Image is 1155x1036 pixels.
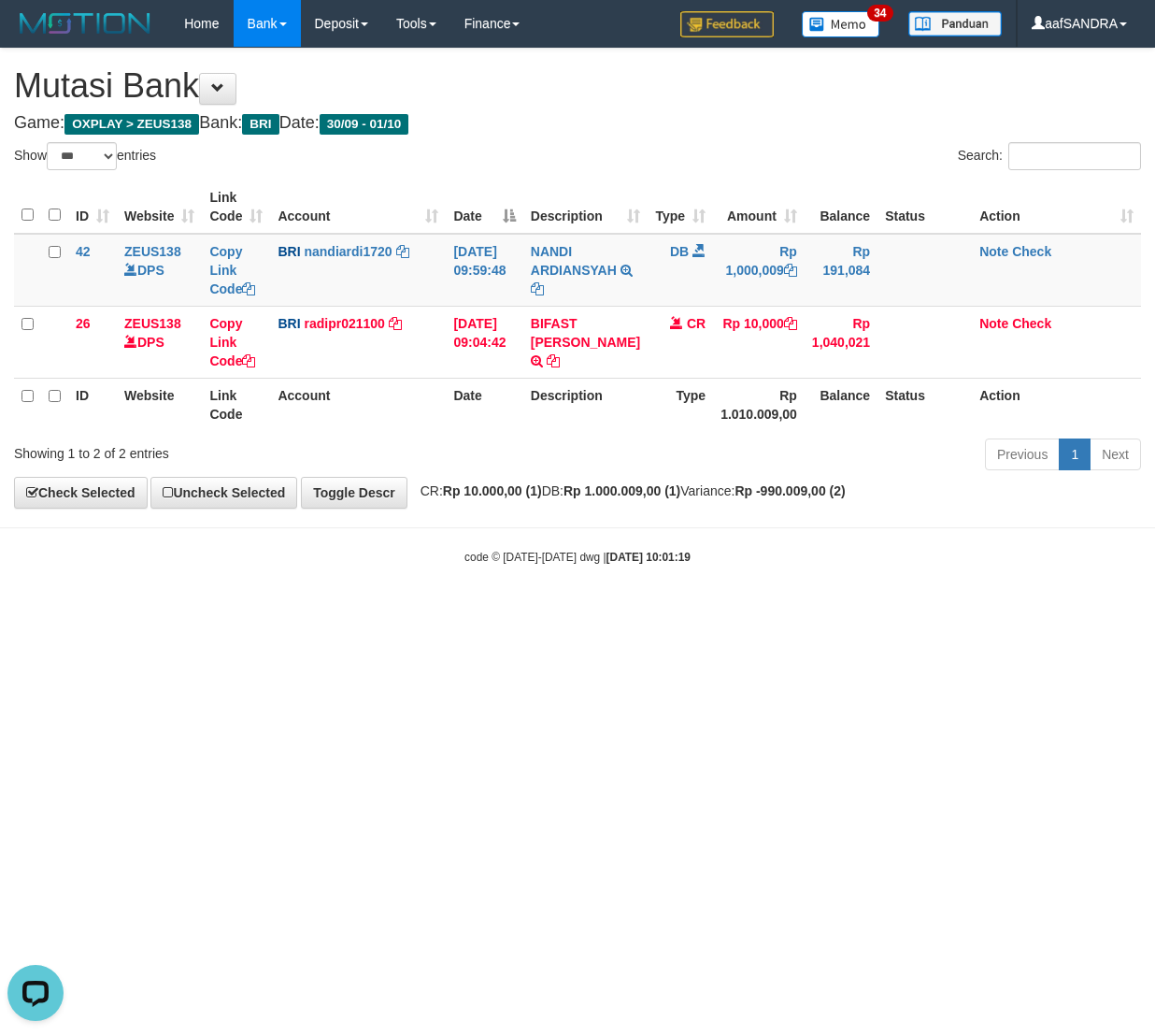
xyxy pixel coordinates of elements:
th: Balance [805,378,877,431]
th: Type [648,378,713,431]
label: Show entries [14,142,156,170]
a: Copy radipr021100 to clipboard [389,316,402,331]
th: Status [877,180,972,234]
a: Note [979,316,1008,331]
th: Rp 1.010.009,00 [713,378,805,431]
th: Balance [805,180,877,234]
span: 30/09 - 01/10 [320,114,409,135]
span: 34 [867,5,892,22]
th: Date [446,378,522,431]
div: Showing 1 to 2 of 2 entries [14,437,467,463]
td: Rp 1,000,009 [713,234,805,307]
img: MOTION_logo.png [14,9,156,37]
th: Status [877,378,972,431]
a: Copy Link Code [209,244,255,296]
h4: Game: Bank: Date: [14,114,1141,133]
a: Copy Rp 1,000,009 to clipboard [784,263,797,278]
span: BRI [278,244,300,259]
td: [DATE] 09:59:48 [446,234,522,307]
small: code © [DATE]-[DATE] dwg | [464,551,691,564]
td: Rp 1,040,021 [805,306,877,378]
strong: Rp -990.009,00 (2) [734,483,845,498]
a: ZEUS138 [124,316,181,331]
img: panduan.png [908,11,1002,36]
label: Search: [958,142,1141,170]
span: DB [670,244,689,259]
a: Note [979,244,1008,259]
span: OXPLAY > ZEUS138 [64,114,199,135]
th: Link Code [202,378,270,431]
a: BIFAST [PERSON_NAME] [531,316,640,350]
a: radipr021100 [304,316,384,331]
button: Open LiveChat chat widget [7,7,64,64]
a: nandiardi1720 [304,244,392,259]
td: DPS [117,306,202,378]
th: Website: activate to sort column ascending [117,180,202,234]
a: Check [1012,244,1051,259]
span: CR [687,316,706,331]
a: Copy nandiardi1720 to clipboard [396,244,409,259]
th: ID: activate to sort column ascending [68,180,117,234]
a: 1 [1059,439,1091,470]
th: Website [117,378,202,431]
span: BRI [278,316,300,331]
span: CR: DB: Variance: [411,483,846,498]
th: Amount: activate to sort column ascending [713,180,805,234]
th: ID [68,378,117,431]
select: Showentries [47,142,117,170]
td: Rp 10,000 [713,306,805,378]
a: NANDI ARDIANSYAH [531,244,617,278]
th: Action: activate to sort column ascending [972,180,1141,234]
span: 26 [76,316,91,331]
th: Date: activate to sort column descending [446,180,522,234]
a: Check [1012,316,1051,331]
th: Description: activate to sort column ascending [523,180,648,234]
span: BRI [242,114,278,135]
strong: [DATE] 10:01:19 [606,551,691,564]
td: [DATE] 09:04:42 [446,306,522,378]
th: Account: activate to sort column ascending [270,180,446,234]
a: Next [1090,439,1141,470]
th: Description [523,378,648,431]
span: 42 [76,244,91,259]
td: Rp 191,084 [805,234,877,307]
a: Previous [985,439,1060,470]
a: ZEUS138 [124,244,181,259]
a: Copy NANDI ARDIANSYAH to clipboard [531,281,544,296]
th: Link Code: activate to sort column ascending [202,180,270,234]
strong: Rp 1.000.009,00 (1) [563,483,680,498]
a: Uncheck Selected [150,477,297,509]
a: Copy Rp 10,000 to clipboard [784,316,797,331]
th: Type: activate to sort column ascending [648,180,713,234]
a: Copy BIFAST ERIKA S PAUN to clipboard [547,353,560,368]
a: Check Selected [14,477,148,509]
td: DPS [117,234,202,307]
a: Copy Link Code [209,316,255,368]
input: Search: [1008,142,1141,170]
img: Feedback.jpg [680,11,774,37]
img: Button%20Memo.svg [802,11,880,37]
strong: Rp 10.000,00 (1) [443,483,542,498]
th: Account [270,378,446,431]
th: Action [972,378,1141,431]
a: Toggle Descr [301,477,407,509]
h1: Mutasi Bank [14,67,1141,105]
